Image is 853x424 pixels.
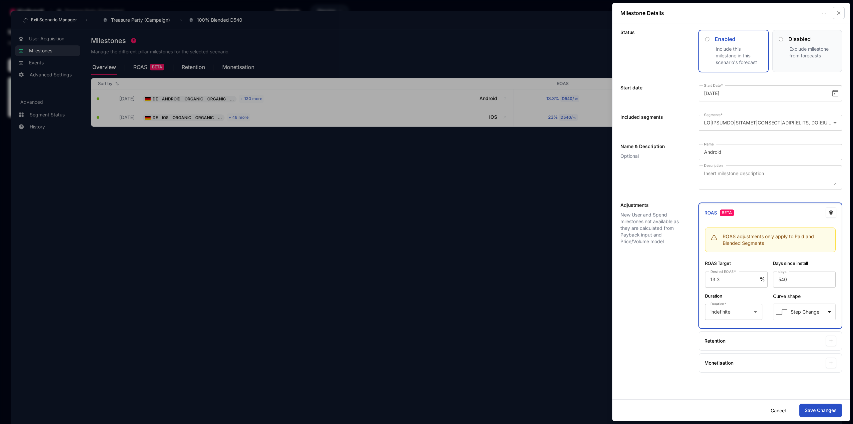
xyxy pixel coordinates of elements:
input: EnabledInclude this milestone in this scenario's forecast [705,37,709,41]
span: BETA [720,209,734,216]
h3: Status [620,30,635,35]
button: Cancel [768,404,789,417]
mat-label: Start Date [704,83,721,87]
div: Step Change [791,308,819,316]
h3: Adjustments [620,203,649,207]
h3: New User and Spend milestones not available as they are calculated from Payback input and Price/V... [620,211,685,245]
h3: Enabled [715,35,735,43]
span: Exclude milestone from forecasts [789,46,829,58]
h3: Disabled [788,35,811,43]
input: DisabledExclude milestone from forecasts [779,37,783,41]
mat-label: Desired ROAS [710,269,734,274]
mat-label: Name [704,142,714,146]
h3: Duration [705,293,768,300]
h3: Name & Description [620,144,665,149]
span: ROAS adjustments only apply to Paid and Blended Segments [723,233,830,247]
span: % [760,276,765,283]
button: Save Changes [799,404,842,417]
h3: Days since install [773,260,836,267]
span: Include this milestone in this scenario's forecast [716,46,757,65]
h2: Retention [704,337,725,344]
h2: Monetisation [704,359,733,366]
span: ROAS [704,209,717,216]
input: Insert milestone name [704,148,837,156]
mat-label: Duration [710,302,724,306]
h3: Optional [620,153,685,159]
input: Start date [704,89,827,97]
mat-label: Description [704,163,723,167]
h3: Milestone Details [620,9,664,17]
h3: ROAS Target [705,260,768,267]
h3: Start date [620,85,642,90]
mat-label: days [778,269,786,274]
span: indefinite [710,309,730,315]
mat-icon: arrow_drop_down [825,308,833,316]
mat-label: Segments [704,112,721,117]
img: STEP_CHANGE [775,308,788,316]
h3: Included segments [620,115,663,119]
mat-label: Curve shape [773,293,836,300]
button: Open calendar [829,87,842,100]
